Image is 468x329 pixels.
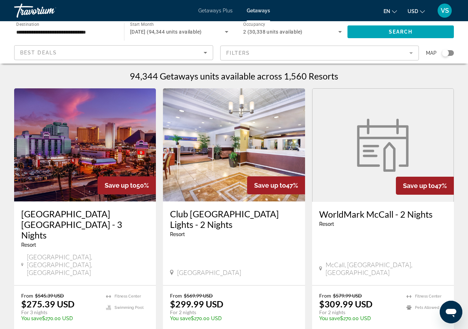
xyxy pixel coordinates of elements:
[247,8,270,13] a: Getaways
[184,293,213,299] span: $569.99 USD
[396,177,454,195] div: 47%
[20,48,207,57] mat-select: Sort by
[220,45,419,61] button: Filter
[20,50,57,55] span: Best Deals
[27,253,149,276] span: [GEOGRAPHIC_DATA], [GEOGRAPHIC_DATA], [GEOGRAPHIC_DATA]
[319,309,399,316] p: For 2 nights
[319,221,334,227] span: Resort
[347,25,454,38] button: Search
[403,182,435,189] span: Save up to
[408,6,425,16] button: Change currency
[170,208,298,230] a: Club [GEOGRAPHIC_DATA] Lights - 2 Nights
[16,22,39,27] span: Destination
[21,208,149,240] a: [GEOGRAPHIC_DATA] [GEOGRAPHIC_DATA] - 3 Nights
[115,305,144,310] span: Swimming Pool
[177,269,241,276] span: [GEOGRAPHIC_DATA]
[35,293,64,299] span: $545.39 USD
[415,305,439,310] span: Pets Allowed
[326,261,447,276] span: McCall, [GEOGRAPHIC_DATA], [GEOGRAPHIC_DATA]
[408,8,418,14] span: USD
[319,316,340,321] span: You save
[426,48,437,58] span: Map
[21,299,75,309] p: $275.39 USD
[21,309,99,316] p: For 3 nights
[98,176,156,194] div: 50%
[115,294,141,299] span: Fitness Center
[319,293,331,299] span: From
[163,88,305,201] img: 8562O01X.jpg
[14,1,85,20] a: Travorium
[170,299,223,309] p: $299.99 USD
[198,8,233,13] a: Getaways Plus
[105,182,136,189] span: Save up to
[130,22,154,27] span: Start Month
[254,182,286,189] span: Save up to
[170,309,291,316] p: For 2 nights
[333,293,362,299] span: $579.99 USD
[319,316,399,321] p: $270.00 USD
[319,209,447,219] a: WorldMark McCall - 2 Nights
[243,22,265,27] span: Occupancy
[247,176,305,194] div: 47%
[353,119,413,172] img: week.svg
[435,3,454,18] button: User Menu
[21,316,99,321] p: $270.00 USD
[243,29,302,35] span: 2 (30,338 units available)
[21,242,36,248] span: Resort
[170,293,182,299] span: From
[14,88,156,201] img: RM79E01X.jpg
[440,301,462,323] iframe: Кнопка запуска окна обмена сообщениями
[441,7,449,14] span: VS
[384,8,390,14] span: en
[130,29,202,35] span: [DATE] (94,344 units available)
[319,299,373,309] p: $309.99 USD
[170,316,291,321] p: $270.00 USD
[21,293,33,299] span: From
[170,316,191,321] span: You save
[170,231,185,237] span: Resort
[415,294,441,299] span: Fitness Center
[384,6,397,16] button: Change language
[130,71,338,81] h1: 94,344 Getaways units available across 1,560 Resorts
[389,29,413,35] span: Search
[21,316,42,321] span: You save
